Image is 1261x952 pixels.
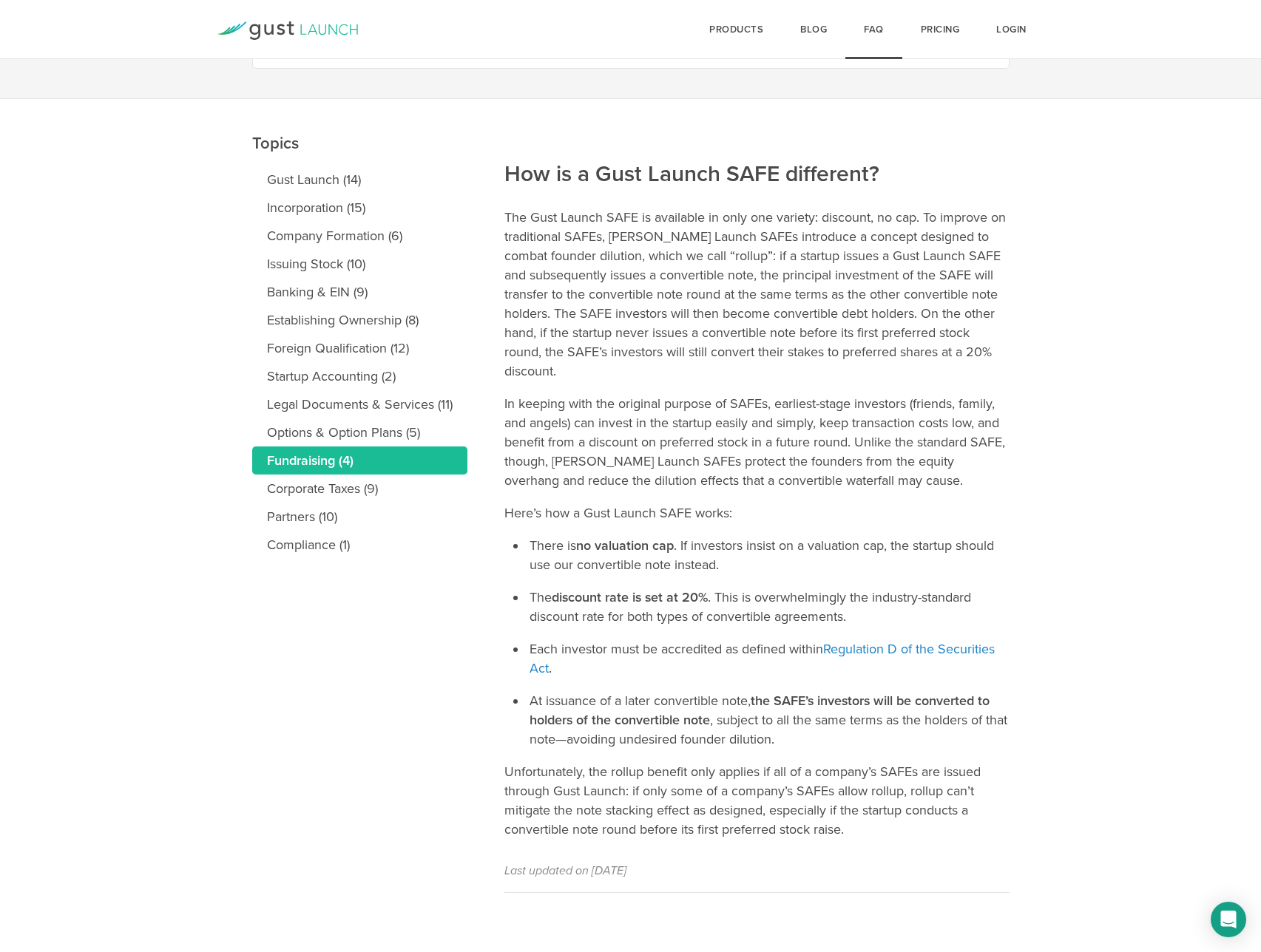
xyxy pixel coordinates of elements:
[252,390,467,418] a: Legal Documents & Services (11)
[252,418,467,446] a: Options & Option Plans (5)
[252,222,467,250] a: Company Formation (6)
[504,762,1010,839] p: Unfortunately, the rollup benefit only applies if all of a company’s SAFEs are issued through Gus...
[527,691,1010,749] li: At issuance of a later convertible note, , subject to all the same terms as the holders of that n...
[1211,902,1246,937] div: Open Intercom Messenger
[252,475,467,503] a: Corporate Taxes (9)
[252,278,467,306] a: Banking & EIN (9)
[252,531,467,559] a: Compliance (1)
[504,503,1010,523] p: Here’s how a Gust Launch SAFE works:
[530,693,990,728] strong: the SAFE’s investors will be converted to holders of the convertible note
[504,208,1010,381] p: The Gust Launch SAFE is available in only one variety: discount, no cap. To improve on traditiona...
[252,166,467,194] a: Gust Launch (14)
[527,588,1010,626] li: The . This is overwhelmingly the industry-standard discount rate for both types of convertible ag...
[504,394,1010,490] p: In keeping with the original purpose of SAFEs, earliest-stage investors (friends, family, and ang...
[552,589,708,605] strong: discount rate is set at 20%
[252,29,467,158] h2: Topics
[252,362,467,390] a: Startup Accounting (2)
[527,639,1010,678] li: Each investor must be accredited as defined within .
[252,194,467,222] a: Incorporation (15)
[504,60,1010,189] h2: How is a Gust Launch SAFE different?
[252,503,467,531] a: Partners (10)
[252,334,467,362] a: Foreign Qualification (12)
[252,250,467,278] a: Issuing Stock (10)
[252,306,467,334] a: Establishing Ownership (8)
[576,537,674,554] strong: no valuation cap
[527,536,1010,574] li: There is . If investors insist on a valuation cap, the startup should use our convertible note in...
[504,861,1010,880] p: Last updated on [DATE]
[252,446,467,475] a: Fundraising (4)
